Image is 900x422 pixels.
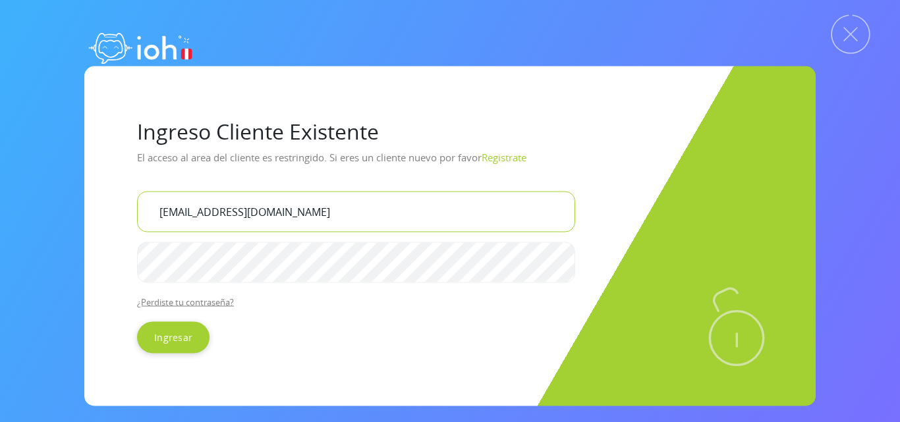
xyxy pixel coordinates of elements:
[137,321,210,353] input: Ingresar
[84,20,196,72] img: logo
[482,150,526,163] a: Registrate
[137,119,763,144] h1: Ingreso Cliente Existente
[137,146,763,180] p: El acceso al area del cliente es restringido. Si eres un cliente nuevo por favor
[137,296,234,307] a: ¿Perdiste tu contraseña?
[831,14,870,54] img: Cerrar
[137,191,575,232] input: Tu correo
